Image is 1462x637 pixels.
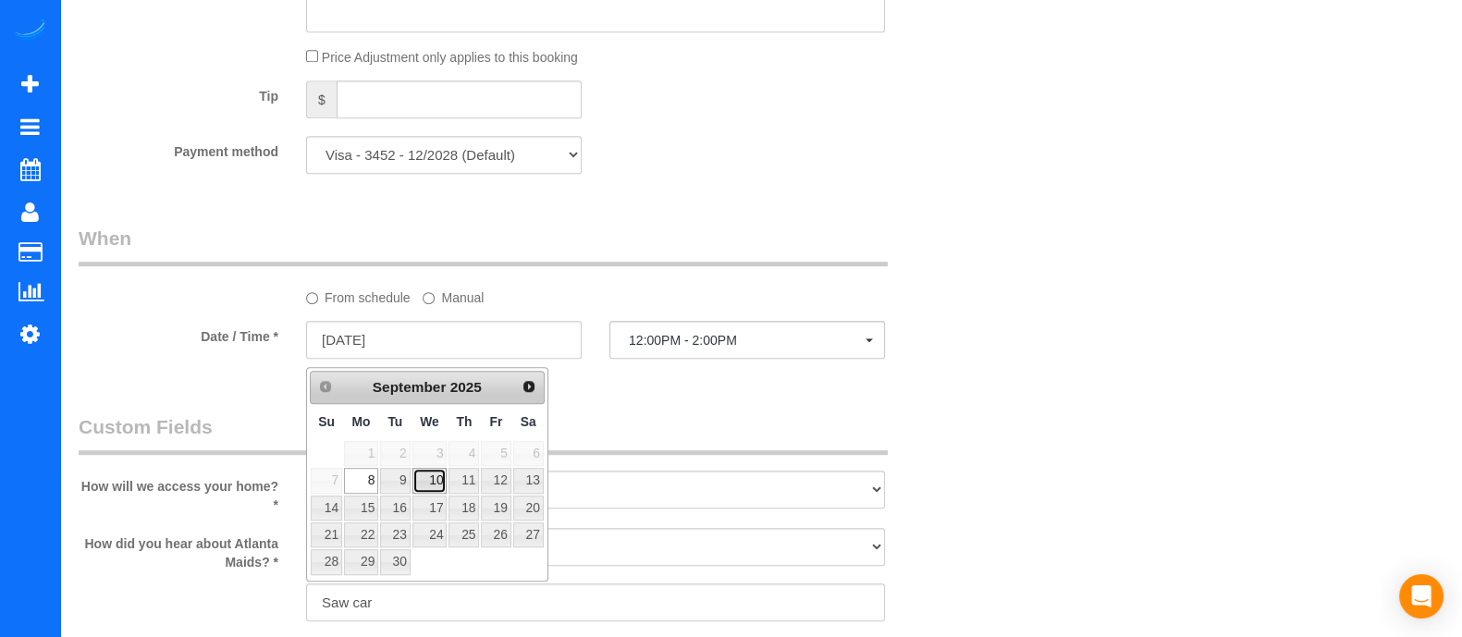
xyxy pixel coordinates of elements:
a: 28 [311,549,342,574]
span: 12:00PM - 2:00PM [629,333,866,348]
input: Manual [423,292,435,304]
a: 30 [380,549,410,574]
a: 13 [513,468,544,493]
a: 9 [380,468,410,493]
span: 2025 [450,379,482,395]
a: 18 [448,496,479,521]
div: Open Intercom Messenger [1399,574,1444,619]
img: Automaid Logo [11,18,48,44]
label: How will we access your home? * [65,471,292,514]
span: Saturday [521,414,536,429]
span: $ [306,80,337,118]
span: Sunday [318,414,335,429]
span: 7 [311,468,342,493]
button: 12:00PM - 2:00PM [609,321,885,359]
a: 20 [513,496,544,521]
a: 10 [412,468,448,493]
span: Next [522,379,536,394]
a: 15 [344,496,378,521]
a: Prev [313,374,338,399]
label: From schedule [306,282,411,307]
a: 23 [380,522,410,547]
span: Tuesday [387,414,402,429]
span: Prev [318,379,333,394]
a: 12 [481,468,510,493]
span: 3 [412,441,448,466]
a: 16 [380,496,410,521]
input: MM/DD/YYYY [306,321,582,359]
a: 22 [344,522,378,547]
a: 14 [311,496,342,521]
a: 26 [481,522,510,547]
label: How did you hear about Atlanta Maids? * [65,528,292,571]
span: 4 [448,441,479,466]
legend: When [79,225,888,266]
a: 17 [412,496,448,521]
label: Tip [65,80,292,105]
span: 1 [344,441,378,466]
span: Monday [352,414,371,429]
a: 11 [448,468,479,493]
label: Date / Time * [65,321,292,346]
input: From schedule [306,292,318,304]
label: Payment method [65,136,292,161]
span: Price Adjustment only applies to this booking [322,50,578,65]
span: 5 [481,441,510,466]
a: 19 [481,496,510,521]
a: 25 [448,522,479,547]
a: Next [516,374,542,399]
a: 27 [513,522,544,547]
legend: Custom Fields [79,413,888,455]
label: Manual [423,282,484,307]
a: 24 [412,522,448,547]
span: Thursday [456,414,472,429]
span: 2 [380,441,410,466]
span: September [373,379,447,395]
a: 29 [344,549,378,574]
span: Wednesday [420,414,439,429]
a: 21 [311,522,342,547]
a: 8 [344,468,378,493]
span: 6 [513,441,544,466]
span: Friday [490,414,503,429]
